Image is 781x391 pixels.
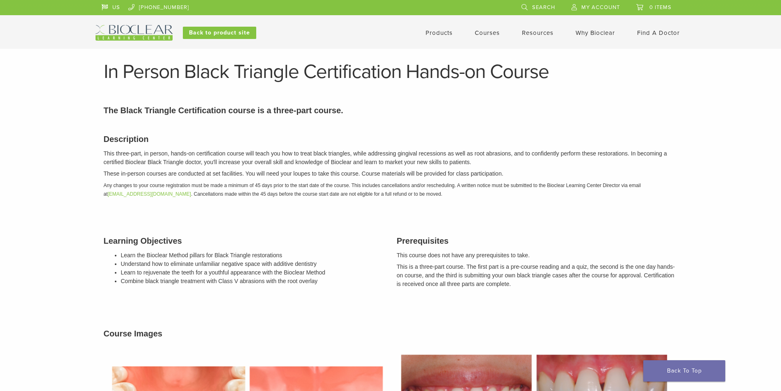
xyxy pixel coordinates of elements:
p: This is a three-part course. The first part is a pre-course reading and a quiz, the second is the... [397,263,678,288]
a: Find A Doctor [637,29,680,37]
a: [EMAIL_ADDRESS][DOMAIN_NAME] [108,191,191,197]
a: Resources [522,29,553,37]
h3: Description [104,133,678,145]
li: Understand how to eliminate unfamiliar negative space with additive dentistry [121,260,385,268]
a: Products [426,29,453,37]
span: Search [532,4,555,11]
p: These in-person courses are conducted at set facilities. You will need your loupes to take this c... [104,169,678,178]
span: My Account [581,4,620,11]
p: This course does not have any prerequisites to take. [397,251,678,260]
img: Bioclear [96,25,173,41]
a: Back To Top [643,360,725,382]
a: Why Bioclear [576,29,615,37]
h3: Learning Objectives [104,235,385,247]
li: Combine black triangle treatment with Class V abrasions with the root overlay [121,277,385,286]
a: Back to product site [183,27,256,39]
h3: Course Images [104,327,678,340]
li: Learn to rejuvenate the teeth for a youthful appearance with the Bioclear Method [121,268,385,277]
a: Courses [475,29,500,37]
em: Any changes to your course registration must be made a minimum of 45 days prior to the start date... [104,183,641,197]
h3: Prerequisites [397,235,678,247]
p: This three-part, in person, hands-on certification course will teach you how to treat black trian... [104,149,678,167]
p: The Black Triangle Certification course is a three-part course. [104,104,678,117]
span: 0 items [649,4,672,11]
li: Learn the Bioclear Method pillars for Black Triangle restorations [121,251,385,260]
h1: In Person Black Triangle Certification Hands-on Course [104,62,678,82]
